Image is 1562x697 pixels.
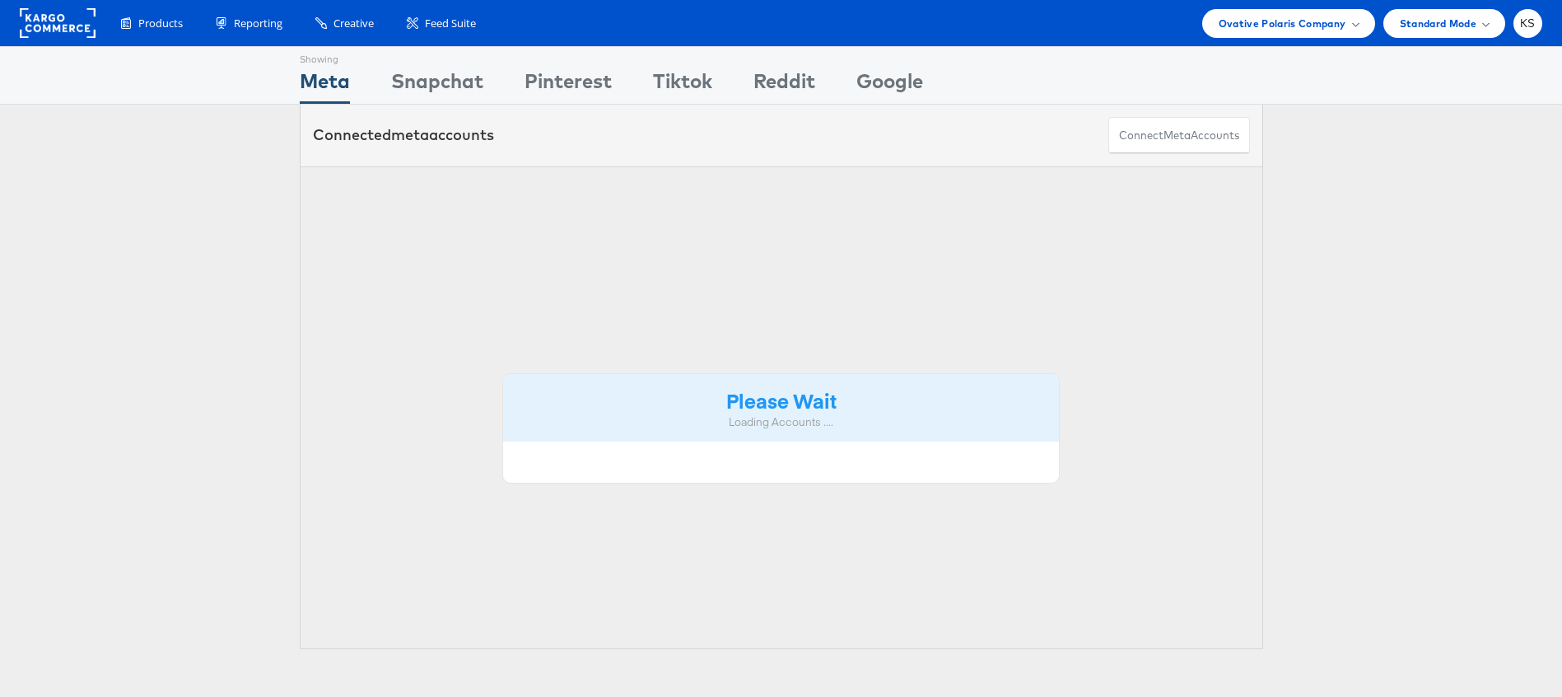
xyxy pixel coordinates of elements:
[300,47,350,67] div: Showing
[425,16,476,31] span: Feed Suite
[333,16,374,31] span: Creative
[515,414,1047,430] div: Loading Accounts ....
[391,125,429,144] span: meta
[234,16,282,31] span: Reporting
[856,67,923,104] div: Google
[1219,15,1346,32] span: Ovative Polaris Company
[1520,18,1536,29] span: KS
[1108,117,1250,154] button: ConnectmetaAccounts
[1163,128,1191,143] span: meta
[138,16,183,31] span: Products
[300,67,350,104] div: Meta
[391,67,483,104] div: Snapchat
[313,124,494,146] div: Connected accounts
[653,67,712,104] div: Tiktok
[753,67,815,104] div: Reddit
[525,67,612,104] div: Pinterest
[726,386,837,414] strong: Please Wait
[1400,15,1476,32] span: Standard Mode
